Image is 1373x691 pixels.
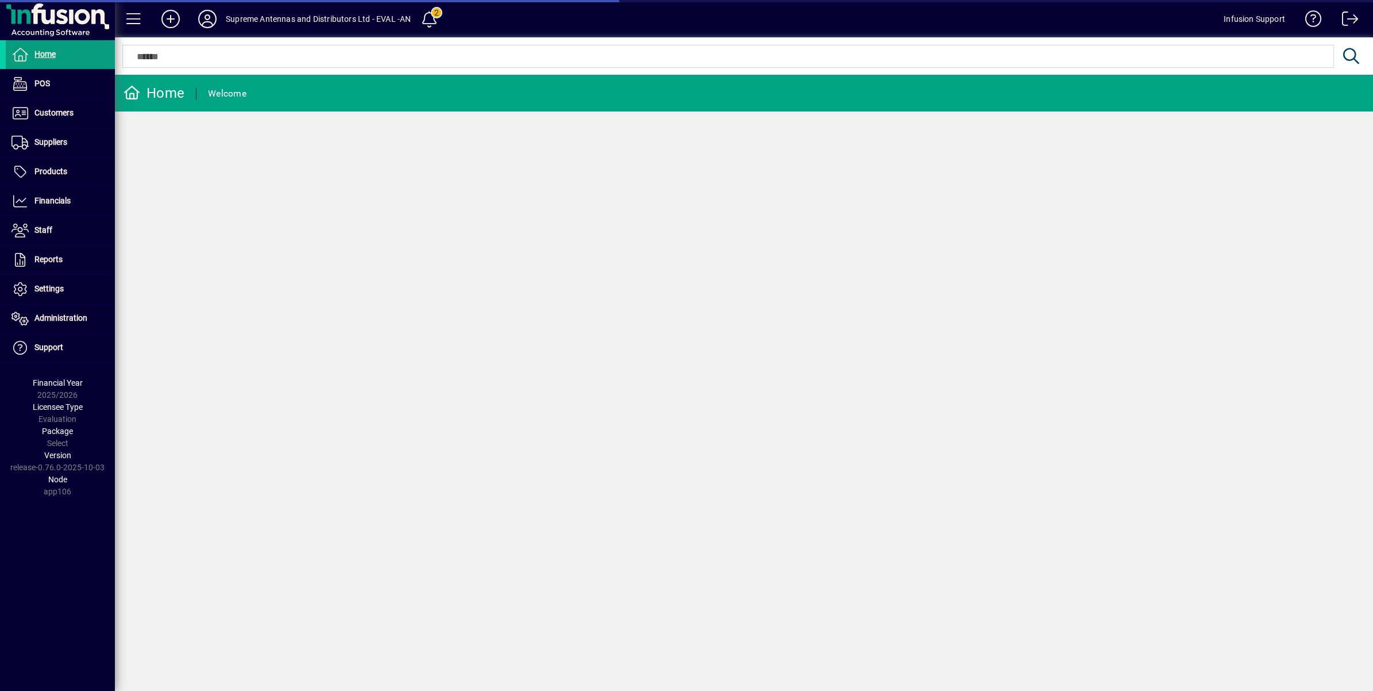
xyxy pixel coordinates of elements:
[34,196,71,205] span: Financials
[1297,2,1322,40] a: Knowledge Base
[6,216,115,245] a: Staff
[189,9,226,29] button: Profile
[208,85,246,103] div: Welcome
[1333,2,1359,40] a: Logout
[124,84,184,102] div: Home
[34,167,67,176] span: Products
[6,187,115,216] a: Financials
[34,225,52,235] span: Staff
[44,451,71,460] span: Version
[34,49,56,59] span: Home
[48,475,67,484] span: Node
[6,99,115,128] a: Customers
[34,313,87,323] span: Administration
[33,402,83,412] span: Licensee Type
[34,343,63,352] span: Support
[226,10,411,28] div: Supreme Antennas and Distributors Ltd - EVAL -AN
[6,304,115,333] a: Administration
[6,275,115,304] a: Settings
[6,158,115,186] a: Products
[42,427,73,436] span: Package
[34,137,67,147] span: Suppliers
[33,378,83,387] span: Financial Year
[6,245,115,274] a: Reports
[34,284,64,293] span: Settings
[34,79,50,88] span: POS
[6,70,115,98] a: POS
[34,255,63,264] span: Reports
[152,9,189,29] button: Add
[1224,10,1285,28] div: Infusion Support
[6,128,115,157] a: Suppliers
[34,108,74,117] span: Customers
[6,333,115,362] a: Support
